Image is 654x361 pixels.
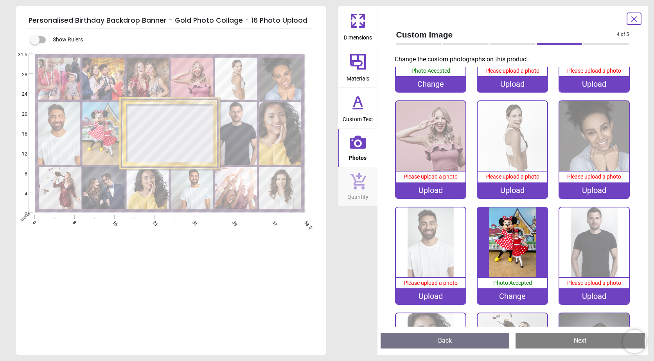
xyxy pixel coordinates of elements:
div: Upload [478,182,547,198]
span: Please upload a photo [404,280,458,286]
div: Change [478,288,547,304]
span: Custom Image [396,29,617,40]
span: Photo Accepted [411,68,450,74]
h5: Personalised Birthday Backdrop Banner - Gold Photo Collage - 16 Photo Upload [29,13,313,29]
p: Change the custom photographs on this product. [395,55,636,64]
button: Photos [338,129,377,167]
span: Materials [347,71,369,83]
div: Change [396,76,465,92]
button: Quantity [338,167,377,206]
div: Upload [478,76,547,92]
span: 8 [71,220,76,225]
span: Photo Accepted [493,280,532,286]
button: Materials [338,47,377,88]
span: 16 [13,131,27,138]
div: Upload [559,182,629,198]
span: 4 [13,191,27,197]
span: Please upload a photo [404,173,458,180]
span: 8 [13,171,27,177]
button: Back [381,333,510,348]
span: Please upload a photo [567,68,621,74]
button: Custom Text [338,88,377,129]
span: 4 of 5 [617,31,629,38]
button: Next [516,333,645,348]
span: 28 [13,71,27,78]
span: 0 [13,211,27,217]
span: 24 [13,91,27,98]
iframe: Brevo live chat [623,330,646,353]
span: Custom Text [343,112,373,123]
span: 20 [13,111,27,118]
div: Show Rulers [35,35,326,45]
span: Please upload a photo [567,173,621,180]
span: Quantity [347,189,368,201]
span: 39 [230,220,235,225]
div: Upload [559,288,629,304]
span: 31.5 [13,52,27,58]
span: 53.5 [302,220,307,225]
div: Upload [396,288,465,304]
span: Photos [349,150,367,162]
span: 16 [111,220,116,225]
span: 31 [190,220,196,225]
span: Please upload a photo [485,173,539,180]
span: 24 [151,220,156,225]
div: Upload [559,76,629,92]
span: Please upload a photo [485,68,539,74]
button: Dimensions [338,6,377,47]
span: 47 [270,220,275,225]
span: Dimensions [344,30,372,42]
div: Upload [396,182,465,198]
span: 12 [13,151,27,157]
span: Please upload a photo [567,280,621,286]
span: 0 [31,220,36,225]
